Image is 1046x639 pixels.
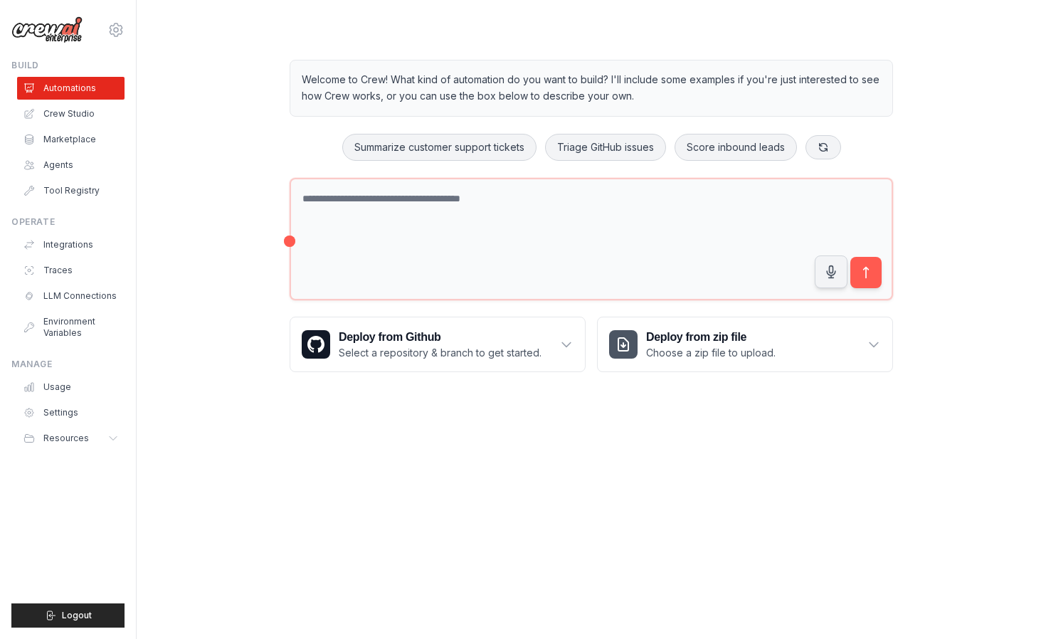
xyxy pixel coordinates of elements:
[11,16,83,43] img: Logo
[675,134,797,161] button: Score inbound leads
[17,179,125,202] a: Tool Registry
[17,310,125,344] a: Environment Variables
[339,329,542,346] h3: Deploy from Github
[646,346,776,360] p: Choose a zip file to upload.
[11,216,125,228] div: Operate
[17,427,125,450] button: Resources
[43,433,89,444] span: Resources
[17,259,125,282] a: Traces
[545,134,666,161] button: Triage GitHub issues
[17,233,125,256] a: Integrations
[11,603,125,628] button: Logout
[62,610,92,621] span: Logout
[17,285,125,307] a: LLM Connections
[17,376,125,398] a: Usage
[11,359,125,370] div: Manage
[17,128,125,151] a: Marketplace
[11,60,125,71] div: Build
[302,72,881,105] p: Welcome to Crew! What kind of automation do you want to build? I'll include some examples if you'...
[342,134,537,161] button: Summarize customer support tickets
[17,154,125,176] a: Agents
[17,401,125,424] a: Settings
[17,102,125,125] a: Crew Studio
[17,77,125,100] a: Automations
[339,346,542,360] p: Select a repository & branch to get started.
[646,329,776,346] h3: Deploy from zip file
